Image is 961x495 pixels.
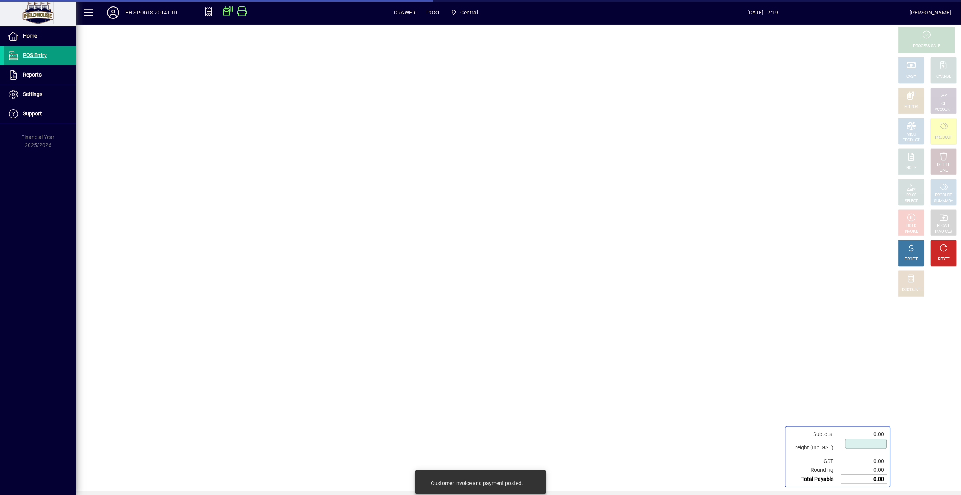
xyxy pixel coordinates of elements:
div: INVOICES [935,229,952,235]
td: 0.00 [841,457,887,466]
div: ACCOUNT [935,107,953,113]
div: HOLD [907,223,916,229]
div: INVOICE [904,229,918,235]
span: Reports [23,72,42,78]
a: Home [4,27,76,46]
td: Total Payable [789,475,841,484]
div: Customer invoice and payment posted. [431,479,523,487]
div: [PERSON_NAME] [910,6,951,19]
div: PRODUCT [935,135,952,141]
td: GST [789,457,841,466]
div: NOTE [907,165,916,171]
td: 0.00 [841,466,887,475]
div: MISC [907,132,916,137]
div: LINE [940,168,948,174]
div: CHARGE [937,74,951,80]
div: GL [942,101,947,107]
div: PRICE [907,193,917,198]
td: Subtotal [789,430,841,439]
span: Central [461,6,478,19]
span: Home [23,33,37,39]
span: POS1 [427,6,440,19]
a: Reports [4,65,76,85]
span: [DATE] 17:19 [616,6,910,19]
span: Support [23,110,42,117]
span: POS Entry [23,52,47,58]
a: Settings [4,85,76,104]
div: PRODUCT [903,137,920,143]
div: DELETE [937,162,950,168]
td: Rounding [789,466,841,475]
span: Settings [23,91,42,97]
div: PRODUCT [935,193,952,198]
div: CASH [907,74,916,80]
div: SELECT [905,198,918,204]
button: Profile [101,6,125,19]
div: FH SPORTS 2014 LTD [125,6,177,19]
div: RECALL [937,223,951,229]
div: PROFIT [905,257,918,262]
span: Central [448,6,481,19]
span: DRAWER1 [394,6,419,19]
a: Support [4,104,76,123]
div: PROCESS SALE [913,43,940,49]
div: RESET [938,257,950,262]
td: 0.00 [841,475,887,484]
div: EFTPOS [905,104,919,110]
div: SUMMARY [934,198,953,204]
div: DISCOUNT [902,287,921,293]
td: Freight (Incl GST) [789,439,841,457]
td: 0.00 [841,430,887,439]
